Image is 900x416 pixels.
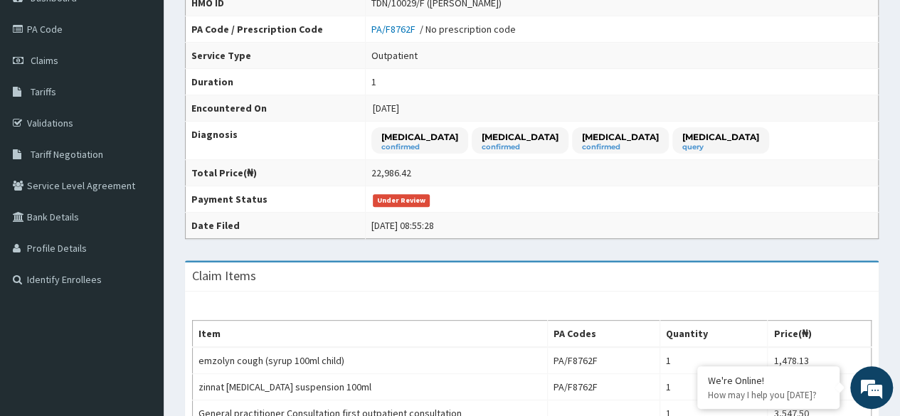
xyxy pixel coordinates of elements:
[373,194,430,207] span: Under Review
[660,347,768,374] td: 1
[482,131,558,143] p: [MEDICAL_DATA]
[31,148,103,161] span: Tariff Negotiation
[193,347,548,374] td: emzolyn cough (syrup 100ml child)
[186,186,366,213] th: Payment Status
[381,131,458,143] p: [MEDICAL_DATA]
[660,321,768,348] th: Quantity
[7,270,271,320] textarea: Type your message and hit 'Enter'
[708,374,829,387] div: We're Online!
[186,43,366,69] th: Service Type
[582,131,659,143] p: [MEDICAL_DATA]
[547,347,660,374] td: PA/F8762F
[31,85,56,98] span: Tariffs
[482,144,558,151] small: confirmed
[708,389,829,401] p: How may I help you today?
[660,374,768,400] td: 1
[186,69,366,95] th: Duration
[26,71,58,107] img: d_794563401_company_1708531726252_794563401
[373,102,399,114] span: [DATE]
[547,321,660,348] th: PA Codes
[186,213,366,239] th: Date Filed
[186,160,366,186] th: Total Price(₦)
[682,131,759,143] p: [MEDICAL_DATA]
[371,166,411,180] div: 22,986.42
[186,95,366,122] th: Encountered On
[582,144,659,151] small: confirmed
[193,374,548,400] td: zinnat [MEDICAL_DATA] suspension 100ml
[371,218,434,233] div: [DATE] 08:55:28
[192,270,256,282] h3: Claim Items
[371,22,516,36] div: / No prescription code
[83,120,196,264] span: We're online!
[371,23,420,36] a: PA/F8762F
[74,80,239,98] div: Chat with us now
[186,122,366,160] th: Diagnosis
[186,16,366,43] th: PA Code / Prescription Code
[193,321,548,348] th: Item
[768,347,872,374] td: 1,478.13
[547,374,660,400] td: PA/F8762F
[682,144,759,151] small: query
[371,75,376,89] div: 1
[233,7,268,41] div: Minimize live chat window
[31,54,58,67] span: Claims
[371,48,418,63] div: Outpatient
[768,321,872,348] th: Price(₦)
[381,144,458,151] small: confirmed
